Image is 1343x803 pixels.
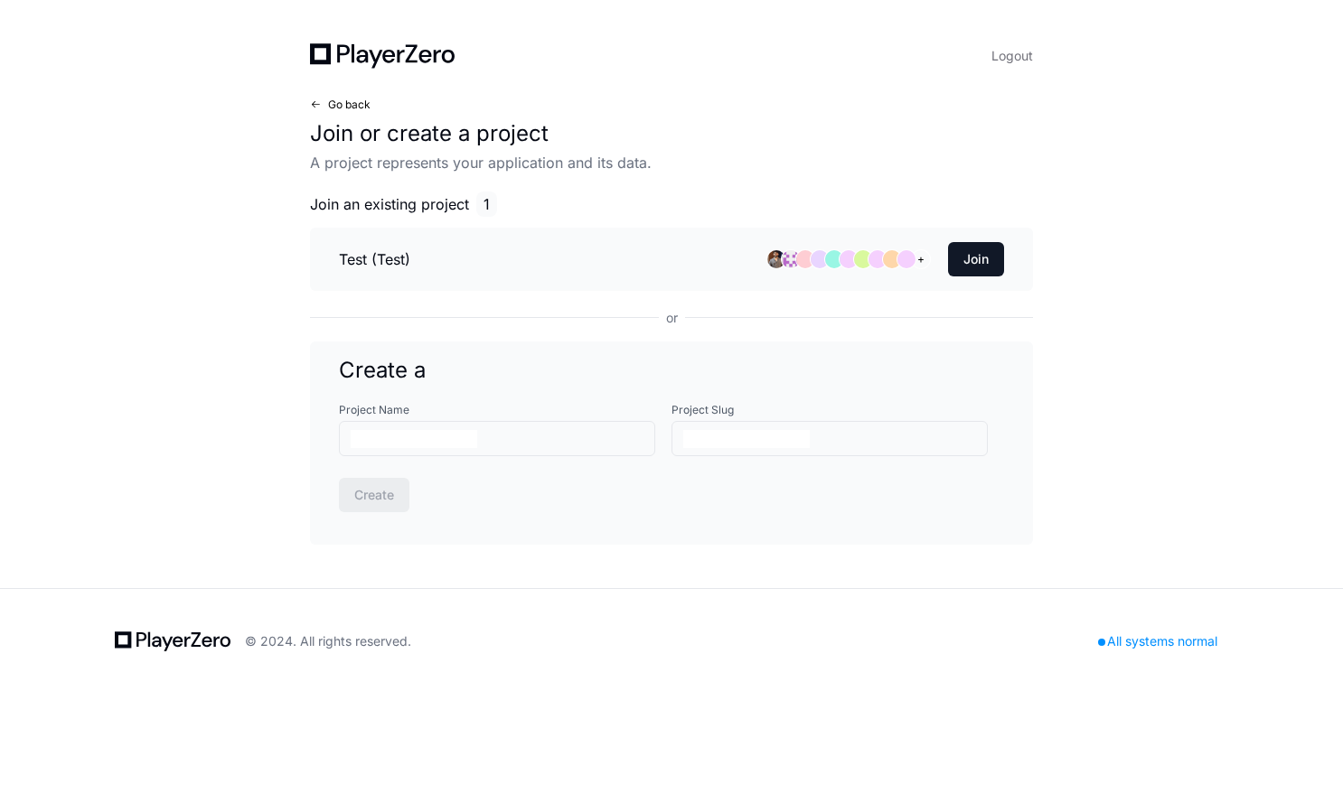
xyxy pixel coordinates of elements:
h1: Join or create a project [310,119,1033,148]
img: 176496148 [767,250,785,268]
span: or [659,309,685,327]
button: Go back [310,98,371,112]
span: 1 [476,191,497,217]
img: 177656926 [782,250,800,268]
label: Project Slug [671,403,1004,417]
div: © 2024. All rights reserved. [245,632,411,650]
h1: Create a [339,356,1004,385]
p: A project represents your application and its data. [310,152,1033,173]
label: Project Name [339,403,671,417]
button: Logout [991,43,1033,69]
button: Join [948,242,1004,276]
h3: Test (Test) [339,248,410,270]
div: All systems normal [1087,629,1228,654]
span: Join an existing project [310,193,469,215]
span: Go back [328,98,371,112]
div: + [912,250,930,268]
